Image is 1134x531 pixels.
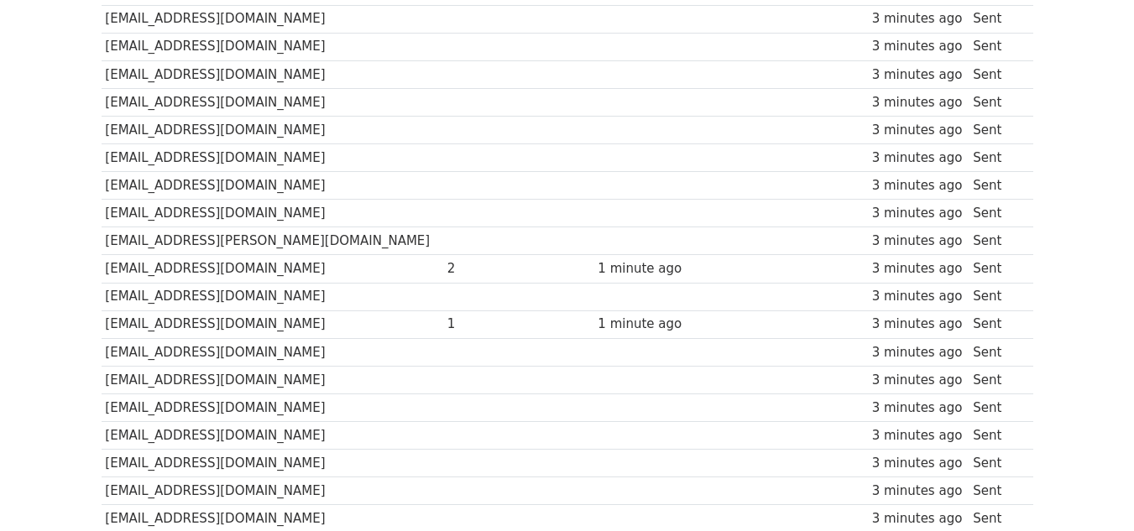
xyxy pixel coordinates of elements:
[1050,450,1134,531] div: Widget de chat
[872,426,965,445] div: 3 minutes ago
[102,310,443,338] td: [EMAIL_ADDRESS][DOMAIN_NAME]
[102,33,443,60] td: [EMAIL_ADDRESS][DOMAIN_NAME]
[102,144,443,172] td: [EMAIL_ADDRESS][DOMAIN_NAME]
[102,116,443,143] td: [EMAIL_ADDRESS][DOMAIN_NAME]
[598,259,746,279] div: 1 minute ago
[102,60,443,88] td: [EMAIL_ADDRESS][DOMAIN_NAME]
[872,204,965,223] div: 3 minutes ago
[102,366,443,393] td: [EMAIL_ADDRESS][DOMAIN_NAME]
[102,255,443,283] td: [EMAIL_ADDRESS][DOMAIN_NAME]
[872,509,965,528] div: 3 minutes ago
[102,200,443,227] td: [EMAIL_ADDRESS][DOMAIN_NAME]
[872,315,965,334] div: 3 minutes ago
[872,398,965,418] div: 3 minutes ago
[969,450,1024,477] td: Sent
[969,338,1024,366] td: Sent
[102,283,443,310] td: [EMAIL_ADDRESS][DOMAIN_NAME]
[872,482,965,501] div: 3 minutes ago
[102,338,443,366] td: [EMAIL_ADDRESS][DOMAIN_NAME]
[102,422,443,450] td: [EMAIL_ADDRESS][DOMAIN_NAME]
[969,255,1024,283] td: Sent
[969,393,1024,421] td: Sent
[102,172,443,200] td: [EMAIL_ADDRESS][DOMAIN_NAME]
[102,227,443,255] td: [EMAIL_ADDRESS][PERSON_NAME][DOMAIN_NAME]
[102,88,443,116] td: [EMAIL_ADDRESS][DOMAIN_NAME]
[969,200,1024,227] td: Sent
[969,227,1024,255] td: Sent
[598,315,746,334] div: 1 minute ago
[969,60,1024,88] td: Sent
[872,93,965,112] div: 3 minutes ago
[969,422,1024,450] td: Sent
[969,366,1024,393] td: Sent
[872,287,965,306] div: 3 minutes ago
[102,477,443,505] td: [EMAIL_ADDRESS][DOMAIN_NAME]
[102,450,443,477] td: [EMAIL_ADDRESS][DOMAIN_NAME]
[102,393,443,421] td: [EMAIL_ADDRESS][DOMAIN_NAME]
[872,454,965,473] div: 3 minutes ago
[447,259,516,279] div: 2
[102,5,443,33] td: [EMAIL_ADDRESS][DOMAIN_NAME]
[1050,450,1134,531] iframe: Chat Widget
[872,371,965,390] div: 3 minutes ago
[872,148,965,168] div: 3 minutes ago
[872,121,965,140] div: 3 minutes ago
[872,65,965,85] div: 3 minutes ago
[872,9,965,29] div: 3 minutes ago
[969,172,1024,200] td: Sent
[872,176,965,195] div: 3 minutes ago
[969,5,1024,33] td: Sent
[969,144,1024,172] td: Sent
[969,283,1024,310] td: Sent
[872,232,965,251] div: 3 minutes ago
[447,315,516,334] div: 1
[872,37,965,56] div: 3 minutes ago
[969,310,1024,338] td: Sent
[872,259,965,279] div: 3 minutes ago
[969,33,1024,60] td: Sent
[969,88,1024,116] td: Sent
[969,116,1024,143] td: Sent
[872,343,965,362] div: 3 minutes ago
[969,477,1024,505] td: Sent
